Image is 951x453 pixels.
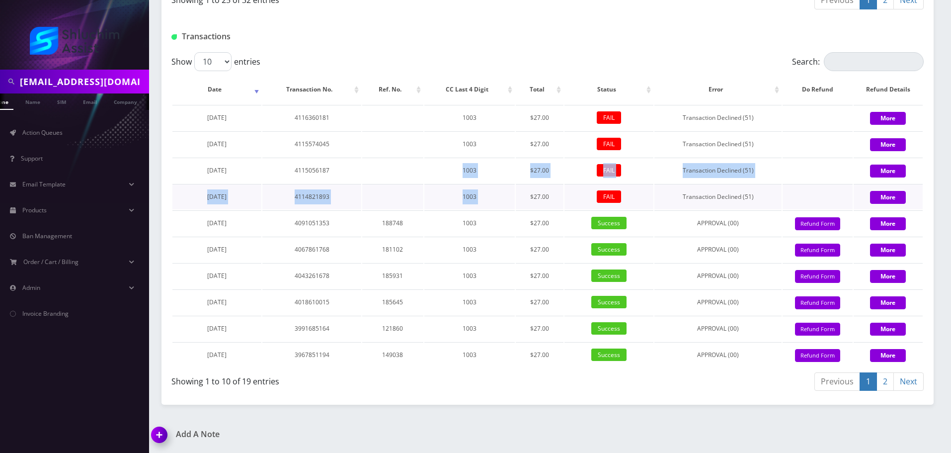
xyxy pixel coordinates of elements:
[194,52,232,71] select: Showentries
[591,349,627,361] span: Success
[516,184,563,209] td: $27.00
[362,210,423,236] td: 188748
[795,296,840,310] button: Refund Form
[654,158,782,183] td: Transaction Declined (51)
[591,296,627,308] span: Success
[22,128,63,137] span: Action Queues
[207,166,227,175] span: [DATE]
[362,289,423,315] td: 185645
[654,131,782,157] td: Transaction Declined (51)
[654,105,782,130] td: Transaction Declined (51)
[171,371,540,387] div: Showing 1 to 10 of 19 entries
[876,372,894,391] a: 2
[597,111,621,124] span: FAIL
[424,342,515,367] td: 1003
[870,270,906,283] button: More
[795,323,840,336] button: Refund Form
[424,105,515,130] td: 1003
[516,105,563,130] td: $27.00
[654,342,782,367] td: APPROVAL (00)
[591,322,627,335] span: Success
[860,372,877,391] a: 1
[424,131,515,157] td: 1003
[22,283,40,292] span: Admin
[362,316,423,341] td: 121860
[795,349,840,362] button: Refund Form
[262,131,361,157] td: 4115574045
[654,237,782,262] td: APPROVAL (00)
[52,93,71,109] a: SIM
[795,244,840,257] button: Refund Form
[854,75,923,104] th: Refund Details
[362,237,423,262] td: 181102
[20,72,147,91] input: Search in Company
[207,113,227,122] span: [DATE]
[262,158,361,183] td: 4115056187
[424,158,515,183] td: 1003
[171,52,260,71] label: Show entries
[424,75,515,104] th: CC Last 4 Digit: activate to sort column ascending
[591,217,627,229] span: Success
[262,342,361,367] td: 3967851194
[262,263,361,288] td: 4043261678
[597,138,621,150] span: FAIL
[870,323,906,336] button: More
[516,131,563,157] td: $27.00
[870,244,906,257] button: More
[591,270,627,282] span: Success
[516,289,563,315] td: $27.00
[893,372,924,391] a: Next
[207,351,227,359] span: [DATE]
[424,289,515,315] td: 1003
[792,52,924,71] label: Search:
[654,210,782,236] td: APPROVAL (00)
[207,298,227,306] span: [DATE]
[262,210,361,236] td: 4091051353
[795,270,840,283] button: Refund Form
[362,75,423,104] th: Ref. No.: activate to sort column ascending
[783,75,853,104] th: Do Refund
[207,324,227,333] span: [DATE]
[870,138,906,151] button: More
[654,263,782,288] td: APPROVAL (00)
[207,140,227,148] span: [DATE]
[870,217,906,230] button: More
[597,164,621,177] span: FAIL
[207,192,227,201] span: [DATE]
[795,217,840,231] button: Refund Form
[516,263,563,288] td: $27.00
[516,210,563,236] td: $27.00
[870,349,906,362] button: More
[870,191,906,204] button: More
[654,184,782,209] td: Transaction Declined (51)
[152,430,540,439] a: Add A Note
[109,93,142,109] a: Company
[424,210,515,236] td: 1003
[824,52,924,71] input: Search:
[22,309,69,318] span: Invoice Branding
[78,93,102,109] a: Email
[362,342,423,367] td: 149038
[262,316,361,341] td: 3991685164
[171,34,177,40] img: Transactions
[171,32,412,41] h1: Transactions
[262,105,361,130] td: 4116360181
[424,263,515,288] td: 1003
[172,75,261,104] th: Date: activate to sort column ascending
[207,272,227,280] span: [DATE]
[30,27,119,55] img: Shluchim Assist
[870,165,906,178] button: More
[22,232,72,240] span: Ban Management
[516,158,563,183] td: $27.00
[22,206,47,214] span: Products
[20,93,45,109] a: Name
[564,75,653,104] th: Status: activate to sort column ascending
[22,180,66,188] span: Email Template
[870,112,906,125] button: More
[654,289,782,315] td: APPROVAL (00)
[207,245,227,254] span: [DATE]
[207,219,227,227] span: [DATE]
[516,342,563,367] td: $27.00
[262,237,361,262] td: 4067861768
